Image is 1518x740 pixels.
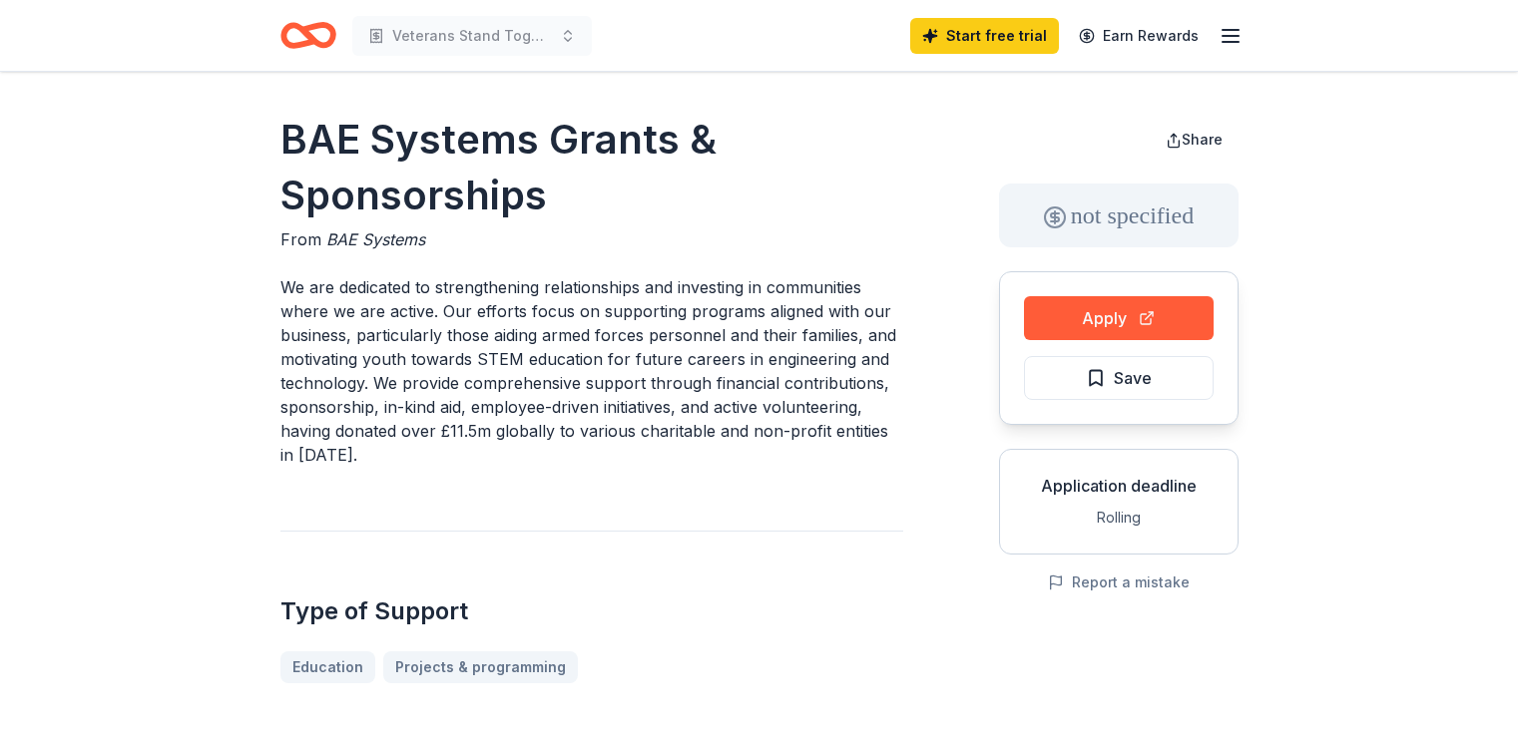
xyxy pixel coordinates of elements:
[280,651,375,683] a: Education
[1016,506,1222,530] div: Rolling
[1016,474,1222,498] div: Application deadline
[1024,356,1214,400] button: Save
[1182,131,1223,148] span: Share
[910,18,1059,54] a: Start free trial
[1048,570,1190,594] button: Report a mistake
[383,651,578,683] a: Projects & programming
[280,595,903,627] h2: Type of Support
[280,227,903,251] div: From
[352,16,592,56] button: Veterans Stand Together
[1150,120,1239,160] button: Share
[326,229,425,249] span: BAE Systems
[280,12,336,59] a: Home
[1067,18,1211,54] a: Earn Rewards
[280,275,903,467] p: We are dedicated to strengthening relationships and investing in communities where we are active....
[280,112,903,223] h1: BAE Systems Grants & Sponsorships
[1024,296,1214,340] button: Apply
[1114,365,1152,391] span: Save
[392,24,552,48] span: Veterans Stand Together
[999,184,1239,247] div: not specified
